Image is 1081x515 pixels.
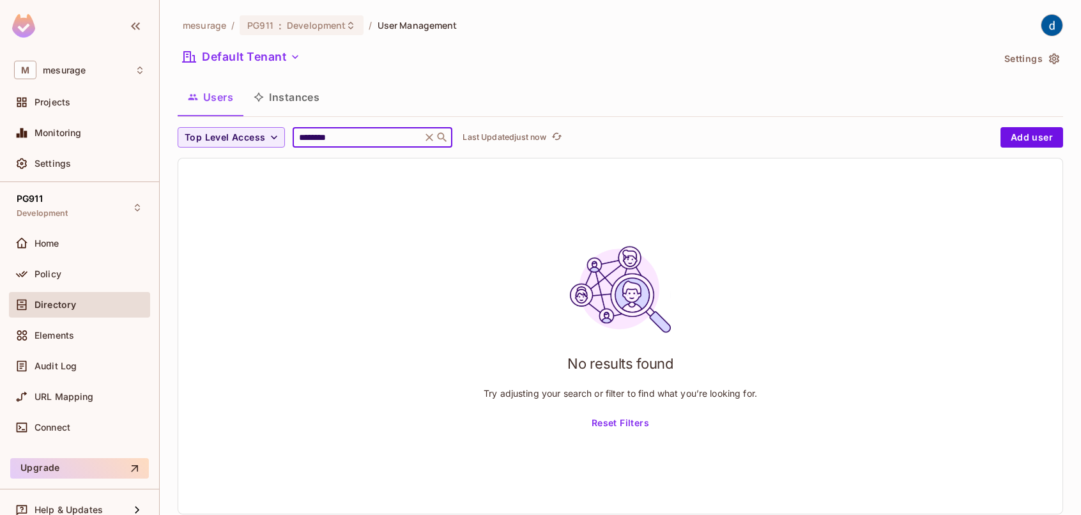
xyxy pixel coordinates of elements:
[178,47,305,67] button: Default Tenant
[34,300,76,310] span: Directory
[278,20,282,31] span: :
[243,81,330,113] button: Instances
[17,208,68,219] span: Development
[463,132,546,142] p: Last Updated just now
[34,392,94,402] span: URL Mapping
[34,158,71,169] span: Settings
[34,97,70,107] span: Projects
[1041,15,1062,36] img: dev 911gcl
[369,19,372,31] li: /
[34,330,74,341] span: Elements
[178,81,243,113] button: Users
[546,130,564,145] span: Click to refresh data
[586,413,654,434] button: Reset Filters
[34,505,103,515] span: Help & Updates
[999,49,1063,69] button: Settings
[549,130,564,145] button: refresh
[34,361,77,371] span: Audit Log
[247,19,273,31] span: PG911
[14,61,36,79] span: M
[484,387,757,399] p: Try adjusting your search or filter to find what you’re looking for.
[10,458,149,479] button: Upgrade
[378,19,457,31] span: User Management
[231,19,234,31] li: /
[17,194,43,204] span: PG911
[43,65,86,75] span: Workspace: mesurage
[551,131,562,144] span: refresh
[34,422,70,433] span: Connect
[185,130,265,146] span: Top Level Access
[34,269,61,279] span: Policy
[287,19,346,31] span: Development
[1000,127,1063,148] button: Add user
[178,127,285,148] button: Top Level Access
[34,238,59,249] span: Home
[34,128,82,138] span: Monitoring
[12,14,35,38] img: SReyMgAAAABJRU5ErkJggg==
[567,354,673,373] h1: No results found
[183,19,226,31] span: the active workspace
